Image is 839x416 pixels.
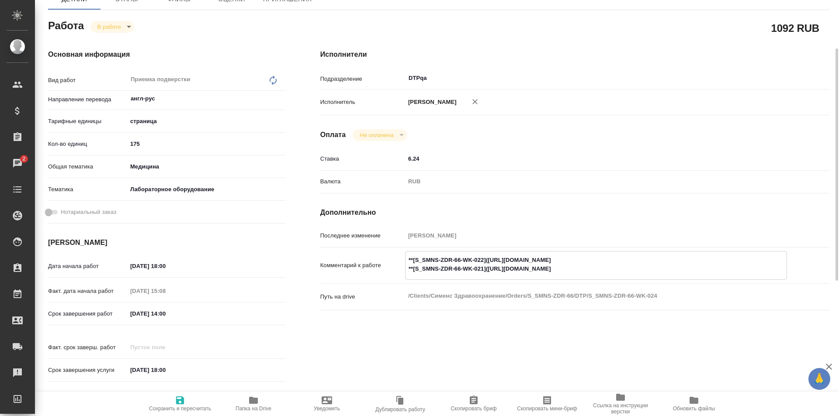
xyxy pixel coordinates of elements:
span: Папка на Drive [236,406,271,412]
p: Факт. срок заверш. работ [48,343,127,352]
p: Факт. дата начала работ [48,287,127,296]
p: Срок завершения услуги [48,366,127,375]
div: В работе [90,21,134,33]
div: Медицина [127,159,285,174]
button: Не оплачена [357,131,396,139]
p: Комментарий к работе [320,261,405,270]
span: Обновить файлы [673,406,715,412]
button: Скопировать бриф [437,392,510,416]
p: Вид работ [48,76,127,85]
h4: [PERSON_NAME] [48,237,285,248]
h4: Исполнители [320,49,829,60]
p: Путь на drive [320,292,405,301]
button: 🙏 [808,368,830,390]
input: Пустое поле [127,285,204,297]
p: Тематика [48,185,127,194]
p: Ставка [320,155,405,163]
button: Дублировать работу [364,392,437,416]
div: Лабораторное оборудование [127,182,285,197]
p: Направление перевода [48,95,127,104]
button: Open [782,77,784,79]
span: 🙏 [812,370,827,388]
input: ✎ Введи что-нибудь [127,260,204,272]
span: Сохранить и пересчитать [149,406,211,412]
span: Скопировать мини-бриф [517,406,577,412]
button: В работе [95,23,124,31]
textarea: /Clients/Сименс Здравоохранение/Orders/S_SMNS-ZDR-66/DTP/S_SMNS-ZDR-66-WK-024 [405,289,787,303]
a: 2 [2,152,33,174]
button: Обновить файлы [657,392,731,416]
button: Уведомить [290,392,364,416]
input: Пустое поле [405,229,787,242]
p: Последнее изменение [320,231,405,240]
button: Скопировать мини-бриф [510,392,584,416]
h2: Работа [48,17,84,33]
p: [PERSON_NAME] [405,98,457,107]
p: Валюта [320,177,405,186]
span: Уведомить [314,406,340,412]
button: Ссылка на инструкции верстки [584,392,657,416]
span: Ссылка на инструкции верстки [589,402,652,415]
p: Общая тематика [48,162,127,171]
span: Дублировать работу [375,406,425,413]
div: страница [127,114,285,129]
div: В работе [353,129,406,141]
input: Пустое поле [127,341,204,354]
span: 2 [17,155,31,163]
h2: 1092 RUB [771,21,819,35]
p: Дата начала работ [48,262,127,271]
input: ✎ Введи что-нибудь [127,307,204,320]
textarea: **[S_SMNS-ZDR-66-WK-022]([URL][DOMAIN_NAME] **[S_SMNS-ZDR-66-WK-021]([URL][DOMAIN_NAME] [406,253,787,276]
p: Исполнитель [320,98,405,107]
p: Подразделение [320,75,405,83]
p: Тарифные единицы [48,117,127,126]
span: Нотариальный заказ [61,208,116,217]
p: Срок завершения работ [48,309,127,318]
input: ✎ Введи что-нибудь [405,152,787,165]
h4: Дополнительно [320,207,829,218]
span: Скопировать бриф [451,406,496,412]
input: ✎ Введи что-нибудь [127,364,204,376]
button: Удалить исполнителя [465,92,485,111]
input: ✎ Введи что-нибудь [127,138,285,150]
h4: Оплата [320,130,346,140]
p: Кол-во единиц [48,140,127,148]
button: Open [281,98,282,100]
button: Папка на Drive [217,392,290,416]
div: RUB [405,174,787,189]
button: Сохранить и пересчитать [143,392,217,416]
h4: Основная информация [48,49,285,60]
